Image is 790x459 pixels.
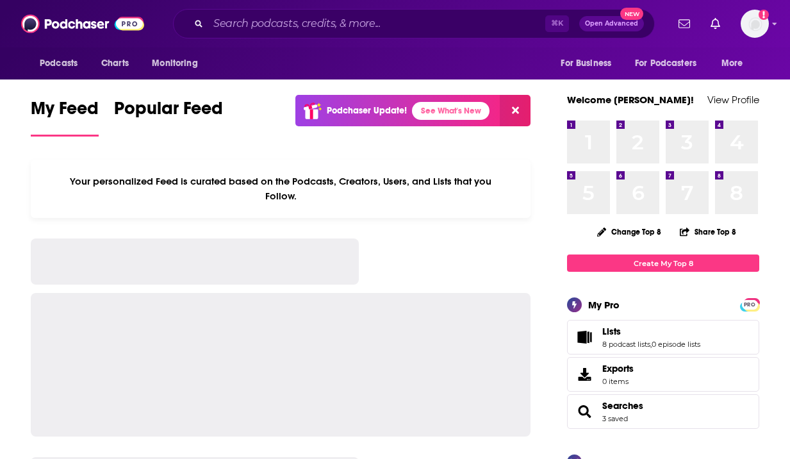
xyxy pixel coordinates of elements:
span: Podcasts [40,54,78,72]
button: Change Top 8 [589,224,669,240]
a: Searches [602,400,643,412]
img: User Profile [741,10,769,38]
span: 0 items [602,377,634,386]
svg: Add a profile image [759,10,769,20]
span: Exports [572,365,597,383]
span: My Feed [31,97,99,127]
button: Share Top 8 [679,219,737,244]
span: ⌘ K [545,15,569,32]
span: Monitoring [152,54,197,72]
div: My Pro [588,299,620,311]
span: New [620,8,643,20]
a: My Feed [31,97,99,137]
button: Open AdvancedNew [579,16,644,31]
button: open menu [143,51,214,76]
span: For Business [561,54,611,72]
button: Show profile menu [741,10,769,38]
span: Lists [602,326,621,337]
span: Exports [602,363,634,374]
div: Your personalized Feed is curated based on the Podcasts, Creators, Users, and Lists that you Follow. [31,160,531,218]
a: View Profile [707,94,759,106]
a: Exports [567,357,759,392]
span: , [650,340,652,349]
button: open menu [627,51,715,76]
button: open menu [31,51,94,76]
div: Search podcasts, credits, & more... [173,9,655,38]
span: Popular Feed [114,97,223,127]
span: Logged in as SchulmanPR [741,10,769,38]
span: Open Advanced [585,21,638,27]
a: Show notifications dropdown [705,13,725,35]
span: More [721,54,743,72]
span: For Podcasters [635,54,696,72]
span: Searches [567,394,759,429]
span: Lists [567,320,759,355]
button: open menu [712,51,759,76]
a: Lists [602,326,700,337]
a: Searches [572,403,597,421]
a: 0 episode lists [652,340,700,349]
a: 8 podcast lists [602,340,650,349]
span: Charts [101,54,129,72]
a: Popular Feed [114,97,223,137]
a: PRO [742,299,757,309]
input: Search podcasts, credits, & more... [208,13,545,34]
a: Charts [93,51,136,76]
a: Create My Top 8 [567,255,759,272]
a: See What's New [412,102,490,120]
a: 3 saved [602,414,628,423]
img: Podchaser - Follow, Share and Rate Podcasts [21,12,144,36]
a: Welcome [PERSON_NAME]! [567,94,694,106]
a: Show notifications dropdown [673,13,695,35]
button: open menu [552,51,627,76]
p: Podchaser Update! [327,105,407,116]
a: Lists [572,328,597,346]
span: PRO [742,300,757,310]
